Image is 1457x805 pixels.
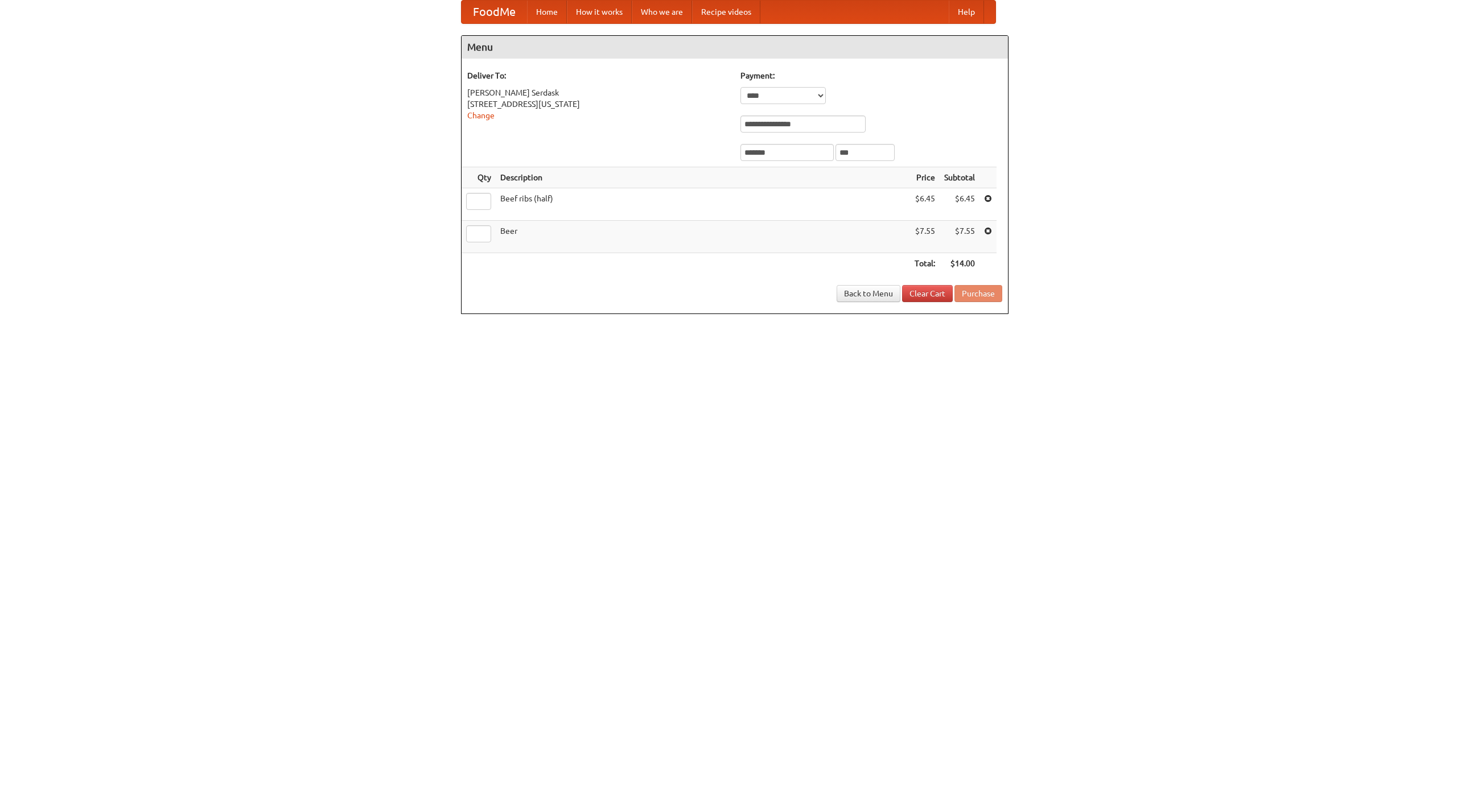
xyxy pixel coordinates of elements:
h5: Deliver To: [467,70,729,81]
a: Home [527,1,567,23]
button: Purchase [954,285,1002,302]
th: Total: [910,253,940,274]
h5: Payment: [740,70,1002,81]
a: How it works [567,1,632,23]
a: Back to Menu [837,285,900,302]
a: Clear Cart [902,285,953,302]
a: Who we are [632,1,692,23]
td: $7.55 [910,221,940,253]
td: Beef ribs (half) [496,188,910,221]
td: $6.45 [910,188,940,221]
a: Help [949,1,984,23]
th: Description [496,167,910,188]
a: Change [467,111,495,120]
h4: Menu [462,36,1008,59]
div: [STREET_ADDRESS][US_STATE] [467,98,729,110]
th: Qty [462,167,496,188]
a: FoodMe [462,1,527,23]
a: Recipe videos [692,1,760,23]
th: Subtotal [940,167,979,188]
td: $6.45 [940,188,979,221]
th: $14.00 [940,253,979,274]
td: $7.55 [940,221,979,253]
th: Price [910,167,940,188]
div: [PERSON_NAME] Serdask [467,87,729,98]
td: Beer [496,221,910,253]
